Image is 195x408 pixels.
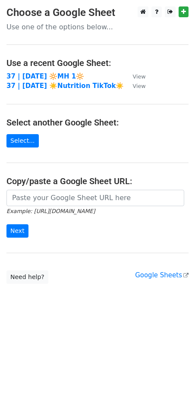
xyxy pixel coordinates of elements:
a: Select... [6,134,39,148]
a: 37 | [DATE] 🔆MH 1🔆 [6,72,84,80]
input: Paste your Google Sheet URL here [6,190,184,206]
p: Use one of the options below... [6,22,189,31]
a: View [124,72,145,80]
a: Need help? [6,270,48,284]
h4: Use a recent Google Sheet: [6,58,189,68]
small: View [132,73,145,80]
input: Next [6,224,28,238]
h4: Copy/paste a Google Sheet URL: [6,176,189,186]
small: View [132,83,145,89]
a: View [124,82,145,90]
small: Example: [URL][DOMAIN_NAME] [6,208,95,214]
h3: Choose a Google Sheet [6,6,189,19]
a: Google Sheets [135,271,189,279]
h4: Select another Google Sheet: [6,117,189,128]
a: 37 | [DATE] ☀️Nutrition TikTok☀️ [6,82,124,90]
